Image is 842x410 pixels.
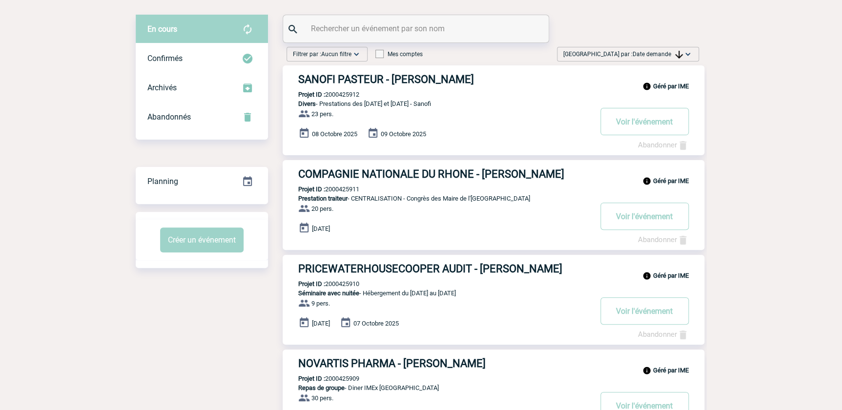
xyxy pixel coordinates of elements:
[283,73,704,85] a: SANOFI PASTEUR - [PERSON_NAME]
[136,15,268,44] div: Retrouvez ici tous vos évènements avant confirmation
[298,185,325,193] b: Projet ID :
[642,177,651,185] img: info_black_24dp.svg
[311,300,330,307] span: 9 pers.
[638,330,689,339] a: Abandonner
[675,51,683,59] img: arrow_downward.png
[298,280,325,287] b: Projet ID :
[312,130,357,138] span: 08 Octobre 2025
[283,280,359,287] p: 2000425910
[311,110,333,118] span: 23 pers.
[147,54,183,63] span: Confirmés
[600,297,689,325] button: Voir l'événement
[600,203,689,230] button: Voir l'événement
[642,82,651,91] img: info_black_24dp.svg
[653,82,689,90] b: Géré par IME
[298,375,325,382] b: Projet ID :
[321,51,351,58] span: Aucun filtre
[298,384,345,391] span: Repas de groupe
[147,177,178,186] span: Planning
[283,263,704,275] a: PRICEWATERHOUSECOOPER AUDIT - [PERSON_NAME]
[311,394,333,402] span: 30 pers.
[298,91,325,98] b: Projet ID :
[653,272,689,279] b: Géré par IME
[283,357,704,369] a: NOVARTIS PHARMA - [PERSON_NAME]
[351,49,361,59] img: baseline_expand_more_white_24dp-b.png
[642,366,651,375] img: info_black_24dp.svg
[381,130,426,138] span: 09 Octobre 2025
[600,108,689,135] button: Voir l'événement
[293,49,351,59] span: Filtrer par :
[353,320,399,327] span: 07 Octobre 2025
[683,49,693,59] img: baseline_expand_more_white_24dp-b.png
[311,205,333,212] span: 20 pers.
[308,21,526,36] input: Rechercher un événement par son nom
[160,227,244,252] button: Créer un événement
[283,100,591,107] p: - Prestations des [DATE] et [DATE] - Sanofi
[312,320,330,327] span: [DATE]
[283,289,591,297] p: - Hébergement du [DATE] au [DATE]
[653,367,689,374] b: Géré par IME
[563,49,683,59] span: [GEOGRAPHIC_DATA] par :
[298,100,316,107] span: Divers
[147,83,177,92] span: Archivés
[298,168,591,180] h3: COMPAGNIE NATIONALE DU RHONE - [PERSON_NAME]
[375,51,423,58] label: Mes comptes
[136,167,268,196] div: Retrouvez ici tous vos événements organisés par date et état d'avancement
[283,91,359,98] p: 2000425912
[642,271,651,280] img: info_black_24dp.svg
[283,168,704,180] a: COMPAGNIE NATIONALE DU RHONE - [PERSON_NAME]
[136,166,268,195] a: Planning
[147,112,191,122] span: Abandonnés
[298,289,359,297] span: Séminaire avec nuitée
[283,195,591,202] p: - CENTRALISATION - Congrès des Maire de l'[GEOGRAPHIC_DATA]
[633,51,683,58] span: Date demande
[136,102,268,132] div: Retrouvez ici tous vos événements annulés
[298,195,348,202] span: Prestation traiteur
[298,263,591,275] h3: PRICEWATERHOUSECOOPER AUDIT - [PERSON_NAME]
[312,225,330,232] span: [DATE]
[283,384,591,391] p: - Diner IMEx [GEOGRAPHIC_DATA]
[298,73,591,85] h3: SANOFI PASTEUR - [PERSON_NAME]
[298,357,591,369] h3: NOVARTIS PHARMA - [PERSON_NAME]
[653,177,689,184] b: Géré par IME
[283,185,359,193] p: 2000425911
[136,73,268,102] div: Retrouvez ici tous les événements que vous avez décidé d'archiver
[283,375,359,382] p: 2000425909
[638,141,689,149] a: Abandonner
[147,24,177,34] span: En cours
[638,235,689,244] a: Abandonner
